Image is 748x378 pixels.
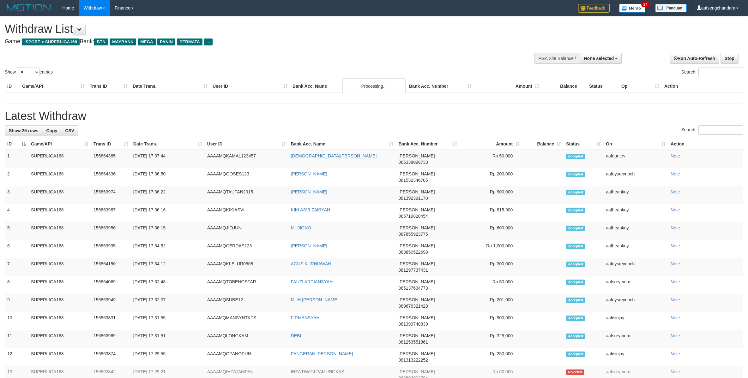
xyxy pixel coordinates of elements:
[398,369,435,374] span: [PERSON_NAME]
[460,294,522,312] td: Rp 201,000
[619,80,662,92] th: Op
[566,190,585,195] span: Accepted
[5,110,743,122] h1: Latest Withdraw
[566,244,585,249] span: Accepted
[603,312,668,330] td: aafisinjay
[603,276,668,294] td: aafsreymom
[460,312,522,330] td: Rp 900,000
[131,138,205,150] th: Date Trans.: activate to sort column ascending
[205,150,288,168] td: AAAAMQKAMAL123457
[460,168,522,186] td: Rp 200,000
[87,80,130,92] th: Trans ID
[522,240,564,258] td: -
[671,243,680,248] a: Note
[566,154,585,159] span: Accepted
[65,128,74,133] span: CSV
[28,276,91,294] td: SUPERLIGA168
[681,68,743,77] label: Search:
[698,68,743,77] input: Search:
[91,294,131,312] td: 156863949
[9,128,38,133] span: Show 25 rows
[205,294,288,312] td: AAAAMQSUBE12
[28,168,91,186] td: SUPERLIGA168
[291,279,333,284] a: FAUZI ARDIANSYAH
[603,294,668,312] td: aafdysreynoch
[460,186,522,204] td: Rp 900,000
[566,369,584,375] span: Rejected
[398,160,428,165] span: Copy 085338096733 to clipboard
[28,138,91,150] th: Game/API: activate to sort column ascending
[460,222,522,240] td: Rp 600,000
[566,316,585,321] span: Accepted
[288,138,396,150] th: Bank Acc. Name: activate to sort column ascending
[398,322,428,327] span: Copy 081399748839 to clipboard
[291,315,320,320] a: FIRMANSYAH
[566,334,585,339] span: Accepted
[566,280,585,285] span: Accepted
[578,4,610,13] img: Feedback.jpg
[131,312,205,330] td: [DATE] 17:31:55
[20,80,87,92] th: Game/API
[91,312,131,330] td: 156863831
[668,138,743,150] th: Action
[522,222,564,240] td: -
[603,204,668,222] td: aafheankoy
[603,168,668,186] td: aafdysreynoch
[671,369,680,374] a: Note
[566,298,585,303] span: Accepted
[603,138,668,150] th: Op: activate to sort column ascending
[28,258,91,276] td: SUPERLIGA168
[5,330,28,348] td: 11
[398,340,428,345] span: Copy 081253551861 to clipboard
[205,348,288,366] td: AAAAMQOPANOPUN
[205,258,288,276] td: AAAAMQKLELUR0508
[291,153,377,158] a: [DEMOGRAPHIC_DATA][PERSON_NAME]
[131,294,205,312] td: [DATE] 17:32:07
[671,171,680,176] a: Note
[398,250,428,255] span: Copy 083850522698 to clipboard
[603,186,668,204] td: aafheankoy
[603,150,668,168] td: aafduntev
[205,186,288,204] td: AAAAMQTAUFAN2015
[460,258,522,276] td: Rp 300,000
[662,80,743,92] th: Action
[460,138,522,150] th: Amount: activate to sort column ascending
[398,214,428,219] span: Copy 085719820454 to clipboard
[671,315,680,320] a: Note
[474,80,542,92] th: Amount
[587,80,619,92] th: Status
[28,312,91,330] td: SUPERLIGA168
[291,333,301,338] a: DEBI
[205,312,288,330] td: AAAAMQMANSYNTKTS
[28,330,91,348] td: SUPERLIGA168
[291,171,327,176] a: [PERSON_NAME]
[542,80,587,92] th: Balance
[5,68,53,77] label: Show entries
[46,128,57,133] span: Copy
[522,150,564,168] td: -
[407,80,474,92] th: Bank Acc. Number
[396,138,460,150] th: Bank Acc. Number: activate to sort column ascending
[291,351,353,356] a: PANGERAN [PERSON_NAME]
[291,189,327,194] a: [PERSON_NAME]
[91,330,131,348] td: 156863969
[398,268,428,273] span: Copy 081297737431 to clipboard
[603,222,668,240] td: aafheankoy
[681,125,743,135] label: Search:
[580,53,622,64] button: None selected
[91,222,131,240] td: 156863956
[28,240,91,258] td: SUPERLIGA168
[398,225,435,230] span: [PERSON_NAME]
[671,207,680,212] a: Note
[5,80,20,92] th: ID
[398,315,435,320] span: [PERSON_NAME]
[398,189,435,194] span: [PERSON_NAME]
[131,204,205,222] td: [DATE] 17:36:16
[671,351,680,356] a: Note
[5,240,28,258] td: 6
[205,240,288,258] td: AAAAMQCERDAS123
[655,4,687,12] img: panduan.png
[291,369,344,374] a: IHZA DWIGI PAMUNGKAS
[22,38,80,45] span: ISPORT > SUPERLIGA168
[398,171,435,176] span: [PERSON_NAME]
